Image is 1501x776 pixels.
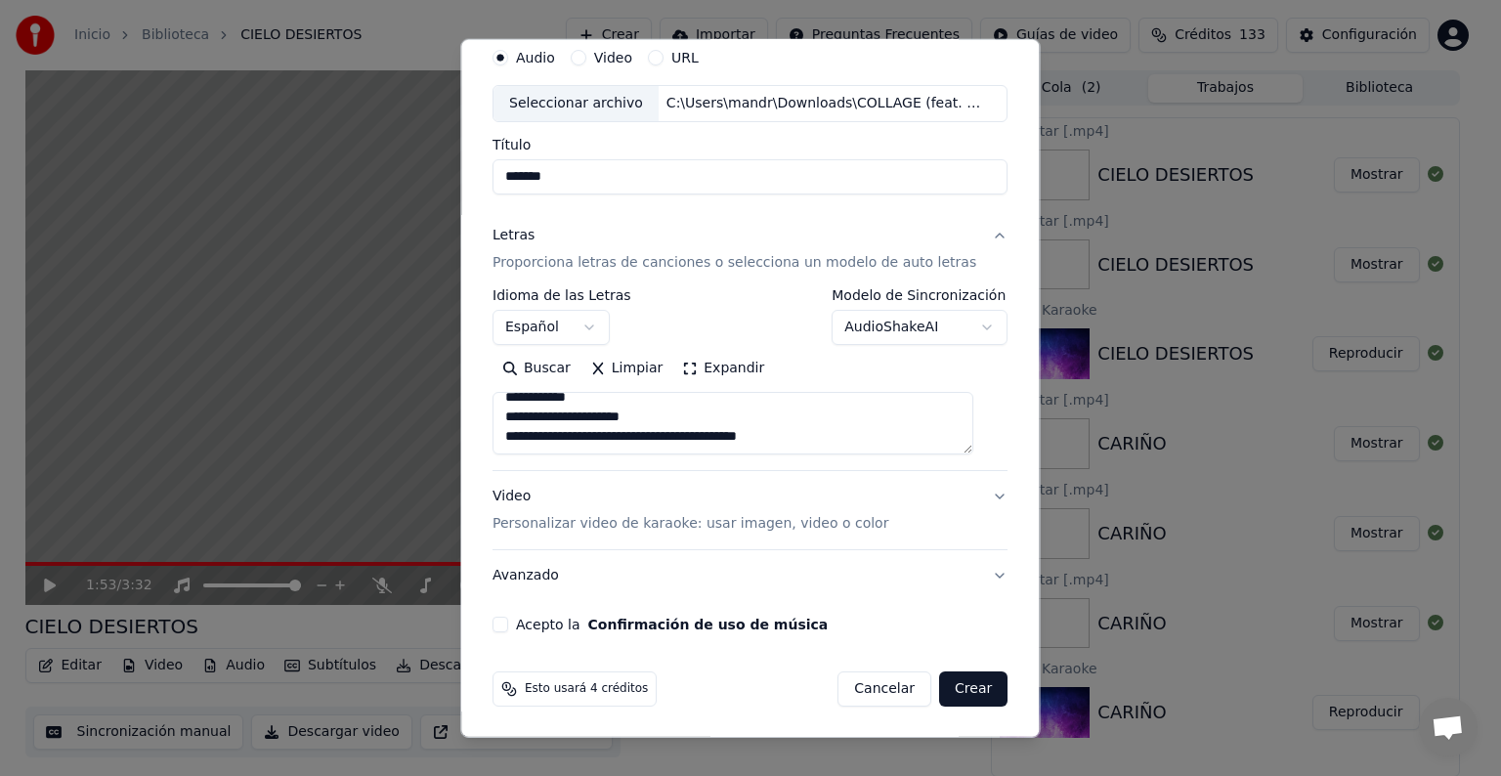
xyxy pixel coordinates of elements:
[493,550,1008,601] button: Avanzado
[838,671,932,707] button: Cancelar
[493,487,888,534] div: Video
[493,253,976,273] p: Proporciona letras de canciones o selecciona un modelo de auto letras
[588,618,829,631] button: Acepto la
[516,618,828,631] label: Acepto la
[833,288,1008,302] label: Modelo de Sincronización
[493,471,1008,549] button: VideoPersonalizar video de karaoke: usar imagen, video o color
[516,51,555,65] label: Audio
[939,671,1008,707] button: Crear
[671,51,699,65] label: URL
[493,353,580,384] button: Buscar
[493,288,631,302] label: Idioma de las Letras
[659,94,991,113] div: C:\Users\mandr\Downloads\COLLAGE (feat. [PERSON_NAME]).mp3
[493,210,1008,288] button: LetrasProporciona letras de canciones o selecciona un modelo de auto letras
[594,51,632,65] label: Video
[580,353,672,384] button: Limpiar
[525,681,648,697] span: Esto usará 4 créditos
[493,226,535,245] div: Letras
[493,86,659,121] div: Seleccionar archivo
[673,353,775,384] button: Expandir
[493,138,1008,151] label: Título
[493,514,888,534] p: Personalizar video de karaoke: usar imagen, video o color
[493,288,1008,470] div: LetrasProporciona letras de canciones o selecciona un modelo de auto letras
